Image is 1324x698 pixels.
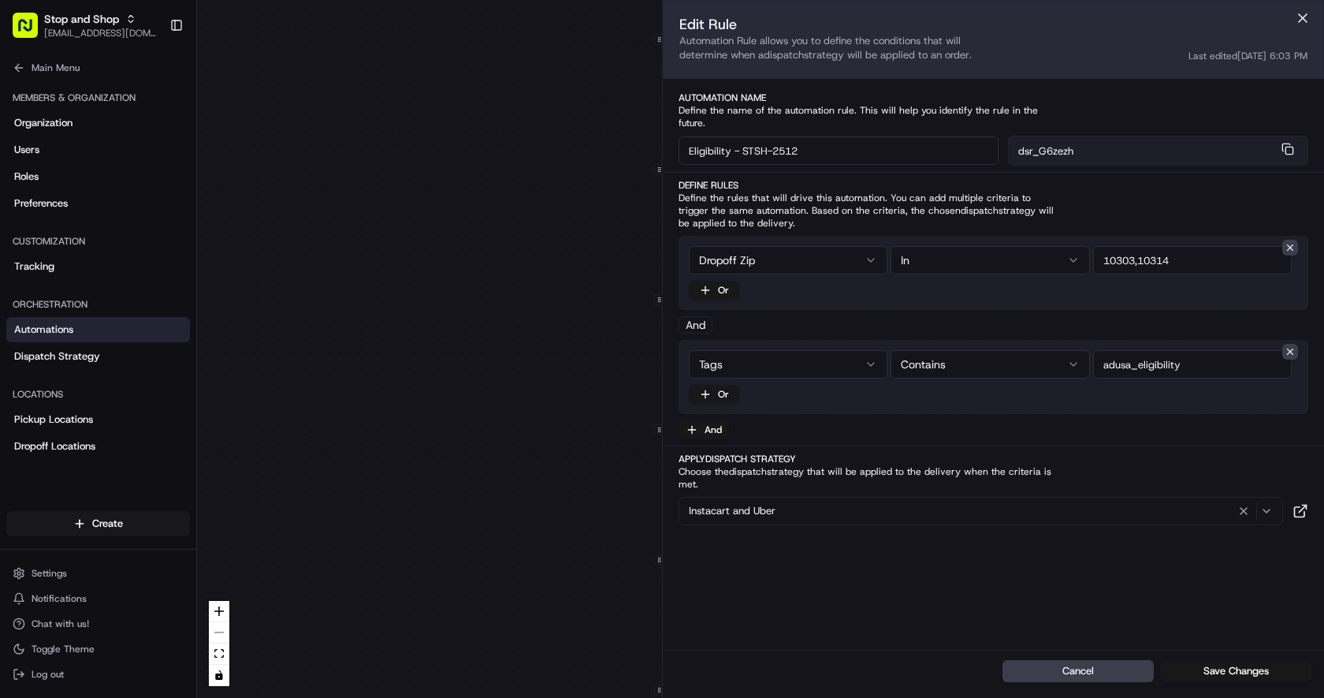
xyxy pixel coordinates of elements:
[14,196,68,211] span: Preferences
[6,229,190,254] div: Customization
[679,91,1308,104] label: Automation Name
[32,643,95,655] span: Toggle Theme
[679,179,1308,192] label: Define Rules
[6,588,190,610] button: Notifications
[679,316,712,334] div: And
[689,281,739,300] button: Or
[209,665,229,686] button: toggle interactivity
[16,16,47,47] img: Nash
[679,34,1083,62] p: Automation Rule allows you to define the conditions that will determine when a dispatch strategy ...
[209,601,229,622] button: zoom in
[6,434,190,459] a: Dropoff Locations
[679,192,1056,230] span: Define the rules that will drive this automation. You can add multiple criteria to trigger the sa...
[14,143,39,157] span: Users
[6,562,190,584] button: Settings
[14,116,73,130] span: Organization
[16,63,287,88] p: Welcome 👋
[1002,660,1154,682] button: Cancel
[157,267,191,279] span: Pylon
[14,323,73,337] span: Automations
[6,6,163,44] button: Stop and Shop[EMAIL_ADDRESS][DOMAIN_NAME]
[268,155,287,174] button: Start new chat
[14,170,39,184] span: Roles
[9,222,127,251] a: 📗Knowledge Base
[133,230,146,243] div: 💻
[32,567,67,580] span: Settings
[92,517,123,531] span: Create
[54,166,199,179] div: We're available if you need us!
[1188,50,1307,62] div: Last edited [DATE] 6:03 PM
[32,592,87,605] span: Notifications
[41,102,260,118] input: Clear
[6,292,190,317] div: Orchestration
[44,27,157,39] button: [EMAIL_ADDRESS][DOMAIN_NAME]
[14,349,100,364] span: Dispatch Strategy
[14,259,54,274] span: Tracking
[679,465,1056,491] span: Choose the dispatch strategy that will be applied to the delivery when the criteria is met.
[6,317,190,342] a: Automations
[6,382,190,407] div: Locations
[679,17,1083,32] h2: Edit Rule
[6,613,190,635] button: Chat with us!
[6,137,190,162] a: Users
[1093,350,1292,379] input: Value
[209,644,229,665] button: fit view
[32,668,64,681] span: Log out
[44,11,119,27] button: Stop and Shop
[6,638,190,660] button: Toggle Theme
[689,504,775,518] span: Instacart and Uber
[689,385,739,404] button: Or
[6,344,190,369] a: Dispatch Strategy
[16,230,28,243] div: 📗
[127,222,259,251] a: 💻API Documentation
[14,439,95,454] span: Dropoff Locations
[16,151,44,179] img: 1736555255976-a54dd68f-1ca7-489b-9aae-adbdc363a1c4
[6,254,190,279] a: Tracking
[14,412,93,427] span: Pickup Locations
[32,62,80,74] span: Main Menu
[6,110,190,136] a: Organization
[6,663,190,685] button: Log out
[6,85,190,110] div: Members & Organization
[6,57,190,79] button: Main Menu
[6,511,190,536] button: Create
[6,407,190,432] a: Pickup Locations
[32,618,89,630] span: Chat with us!
[54,151,258,166] div: Start new chat
[679,420,729,439] button: And
[679,497,1283,525] button: Instacart and Uber
[111,267,191,279] a: Powered byPylon
[1093,246,1292,274] input: Value
[32,229,121,244] span: Knowledge Base
[149,229,253,244] span: API Documentation
[679,453,1308,465] label: Apply Dispatch Strategy
[1160,660,1311,682] button: Save Changes
[6,191,190,216] a: Preferences
[679,104,1056,129] span: Define the name of the automation rule. This will help you identify the rule in the future.
[6,164,190,189] a: Roles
